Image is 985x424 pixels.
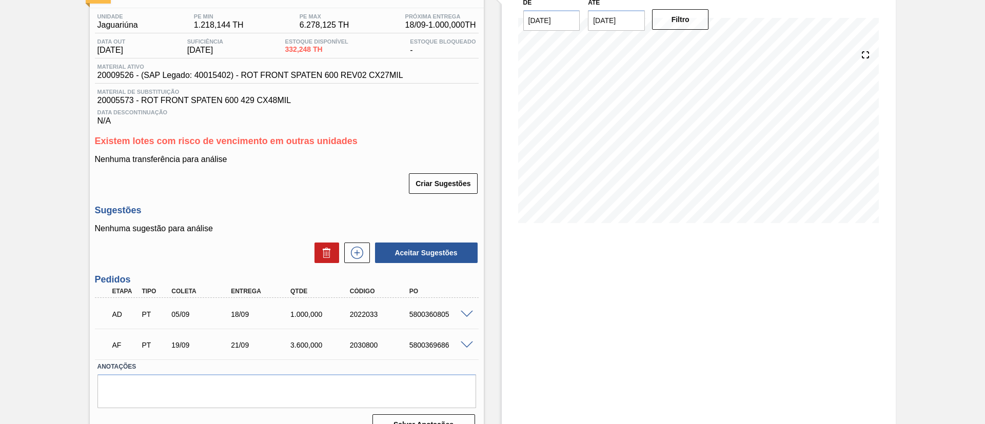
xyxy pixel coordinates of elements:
[97,89,476,95] span: Material de Substituição
[95,105,479,126] div: N/A
[169,341,235,349] div: 19/09/2025
[300,21,349,30] span: 6.278,125 TH
[194,13,244,19] span: PE MIN
[339,243,370,263] div: Nova sugestão
[97,46,126,55] span: [DATE]
[228,310,295,318] div: 18/09/2025
[97,109,476,115] span: Data Descontinuação
[169,288,235,295] div: Coleta
[375,243,478,263] button: Aceitar Sugestões
[112,310,138,318] p: AD
[228,288,295,295] div: Entrega
[95,205,479,216] h3: Sugestões
[588,10,645,31] input: dd/mm/yyyy
[407,288,474,295] div: PO
[110,334,141,356] div: Aguardando Faturamento
[288,341,354,349] div: 3.600,000
[407,38,478,55] div: -
[309,243,339,263] div: Excluir Sugestões
[97,71,403,80] span: 20009526 - (SAP Legado: 40015402) - ROT FRONT SPATEN 600 REV02 CX27MIL
[347,288,414,295] div: Código
[110,303,141,326] div: Aguardando Descarga
[300,13,349,19] span: PE MAX
[347,341,414,349] div: 2030800
[228,341,295,349] div: 21/09/2025
[194,21,244,30] span: 1.218,144 TH
[347,310,414,318] div: 2022033
[410,38,476,45] span: Estoque Bloqueado
[112,341,138,349] p: AF
[139,288,170,295] div: Tipo
[652,9,709,30] button: Filtro
[410,172,478,195] div: Criar Sugestões
[405,21,476,30] span: 18/09 - 1.000,000 TH
[370,241,479,264] div: Aceitar Sugestões
[405,13,476,19] span: Próxima Entrega
[97,64,403,70] span: Material ativo
[97,359,476,374] label: Anotações
[97,13,138,19] span: Unidade
[95,274,479,285] h3: Pedidos
[95,155,479,164] p: Nenhuma transferência para análise
[97,38,126,45] span: Data out
[288,288,354,295] div: Qtde
[285,46,348,53] span: 332,248 TH
[139,310,170,318] div: Pedido de Transferência
[169,310,235,318] div: 05/09/2025
[407,310,474,318] div: 5800360805
[95,224,479,233] p: Nenhuma sugestão para análise
[97,96,476,105] span: 20005573 - ROT FRONT SPATEN 600 429 CX48MIL
[523,10,580,31] input: dd/mm/yyyy
[97,21,138,30] span: Jaguariúna
[139,341,170,349] div: Pedido de Transferência
[95,136,358,146] span: Existem lotes com risco de vencimento em outras unidades
[288,310,354,318] div: 1.000,000
[409,173,477,194] button: Criar Sugestões
[285,38,348,45] span: Estoque Disponível
[110,288,141,295] div: Etapa
[187,38,223,45] span: Suficiência
[187,46,223,55] span: [DATE]
[407,341,474,349] div: 5800369686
